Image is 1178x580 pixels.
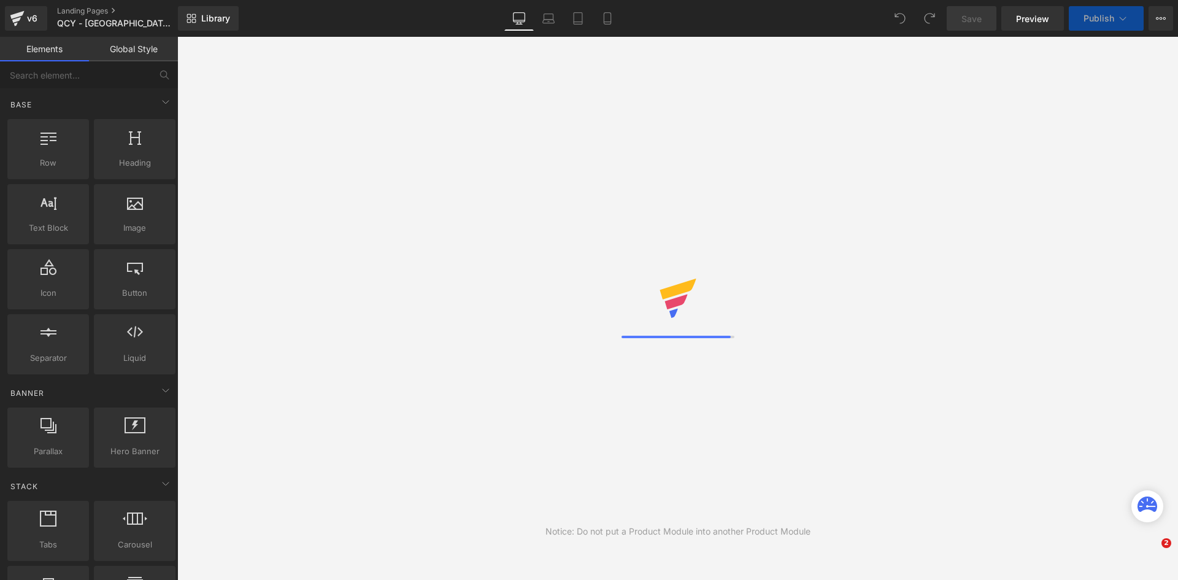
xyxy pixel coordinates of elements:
[11,157,85,169] span: Row
[961,12,982,25] span: Save
[178,6,239,31] a: New Library
[534,6,563,31] a: Laptop
[98,352,172,365] span: Liquid
[57,6,198,16] a: Landing Pages
[9,99,33,110] span: Base
[1016,12,1049,25] span: Preview
[57,18,175,28] span: QCY - [GEOGRAPHIC_DATA]™ | A MAIOR [DATE][DATE] DA HISTÓRIA
[98,287,172,300] span: Button
[1084,14,1114,23] span: Publish
[98,157,172,169] span: Heading
[98,222,172,234] span: Image
[1001,6,1064,31] a: Preview
[11,538,85,551] span: Tabs
[11,222,85,234] span: Text Block
[1161,538,1171,548] span: 2
[98,445,172,458] span: Hero Banner
[201,13,230,24] span: Library
[888,6,912,31] button: Undo
[11,287,85,300] span: Icon
[1069,6,1144,31] button: Publish
[11,352,85,365] span: Separator
[593,6,622,31] a: Mobile
[1149,6,1173,31] button: More
[25,10,40,26] div: v6
[5,6,47,31] a: v6
[9,387,45,399] span: Banner
[917,6,942,31] button: Redo
[11,445,85,458] span: Parallax
[563,6,593,31] a: Tablet
[9,481,39,492] span: Stack
[504,6,534,31] a: Desktop
[545,525,810,538] div: Notice: Do not put a Product Module into another Product Module
[1136,538,1166,568] iframe: Intercom live chat
[89,37,178,61] a: Global Style
[98,538,172,551] span: Carousel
